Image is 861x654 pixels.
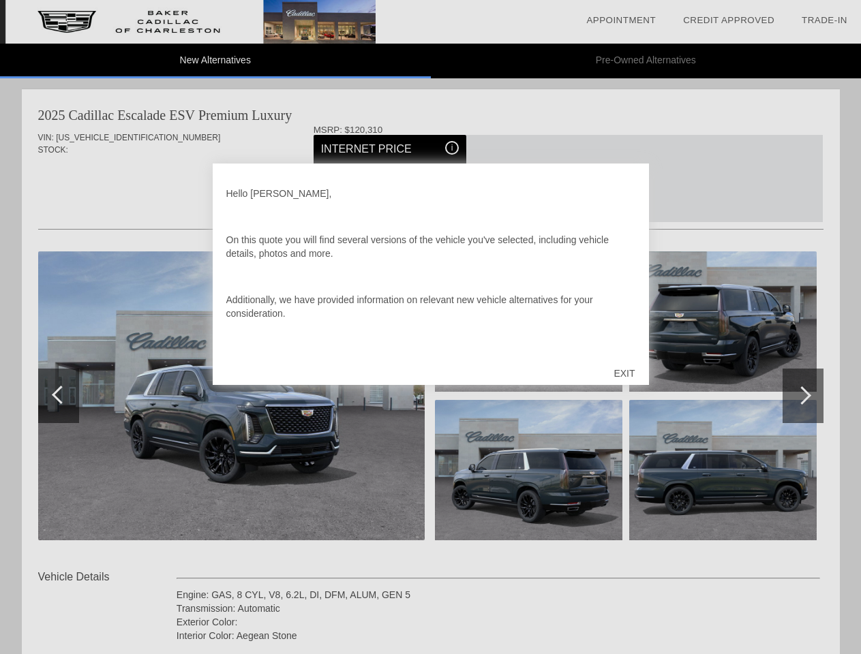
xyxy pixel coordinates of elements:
[586,15,656,25] a: Appointment
[226,353,635,380] p: Once you've browsed the details in this quote, don't forget to click to or to take the next step.
[226,187,635,200] p: Hello [PERSON_NAME],
[226,293,635,320] p: Additionally, we have provided information on relevant new vehicle alternatives for your consider...
[802,15,847,25] a: Trade-In
[683,15,774,25] a: Credit Approved
[226,233,635,260] p: On this quote you will find several versions of the vehicle you've selected, including vehicle de...
[600,353,648,394] div: EXIT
